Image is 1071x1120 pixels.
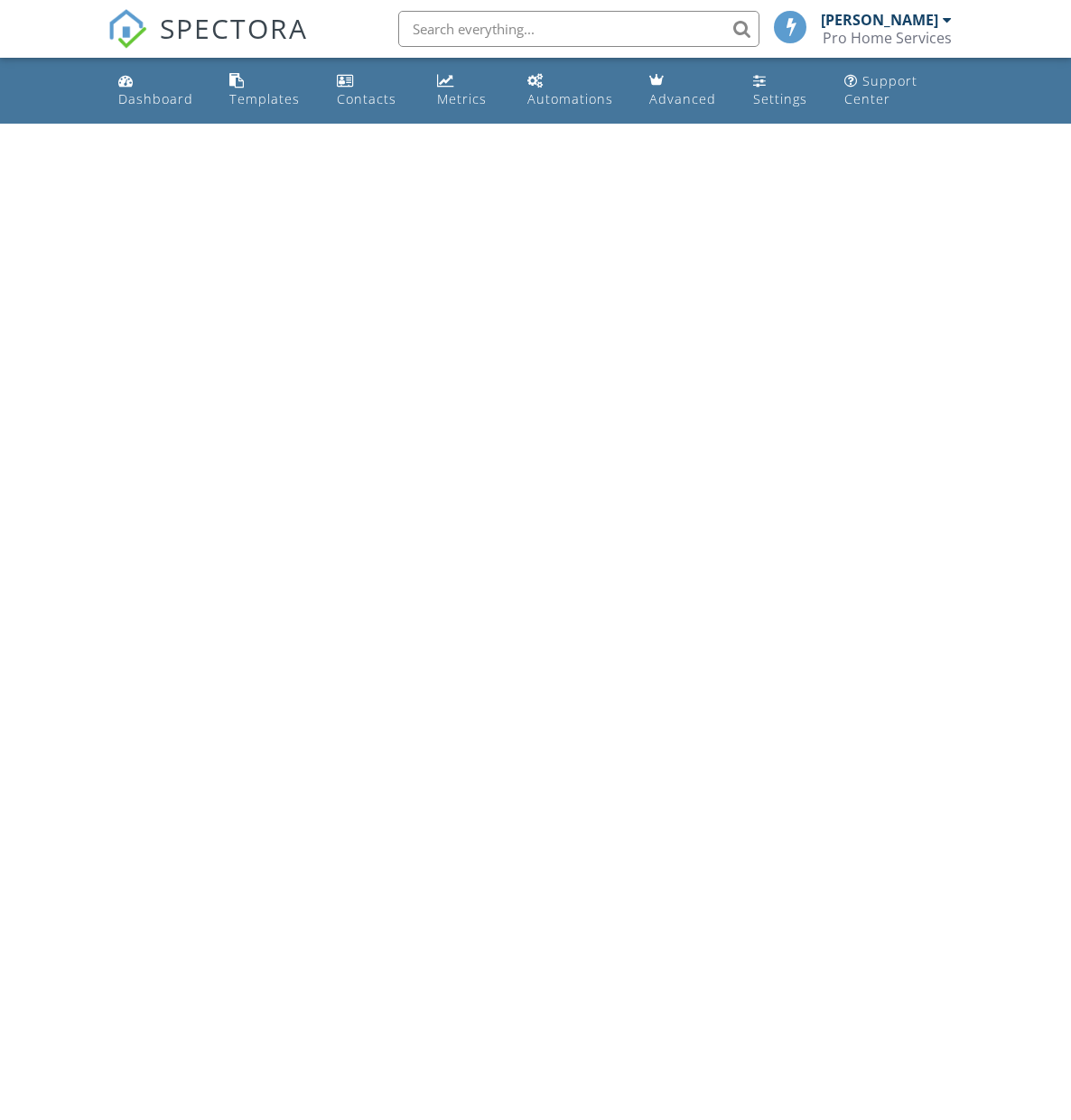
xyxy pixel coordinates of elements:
[107,9,147,49] img: The Best Home Inspection Software - Spectora
[823,29,952,47] div: Pro Home Services
[222,65,315,116] a: Templates
[837,65,960,116] a: Support Center
[844,72,917,107] div: Support Center
[330,65,414,116] a: Contacts
[229,90,300,107] div: Templates
[642,65,731,116] a: Advanced
[527,90,613,107] div: Automations
[337,90,396,107] div: Contacts
[753,90,807,107] div: Settings
[430,65,506,116] a: Metrics
[821,11,938,29] div: [PERSON_NAME]
[398,11,759,47] input: Search everything...
[111,65,209,116] a: Dashboard
[746,65,823,116] a: Settings
[118,90,193,107] div: Dashboard
[437,90,487,107] div: Metrics
[649,90,716,107] div: Advanced
[107,24,308,62] a: SPECTORA
[160,9,308,47] span: SPECTORA
[520,65,628,116] a: Automations (Basic)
